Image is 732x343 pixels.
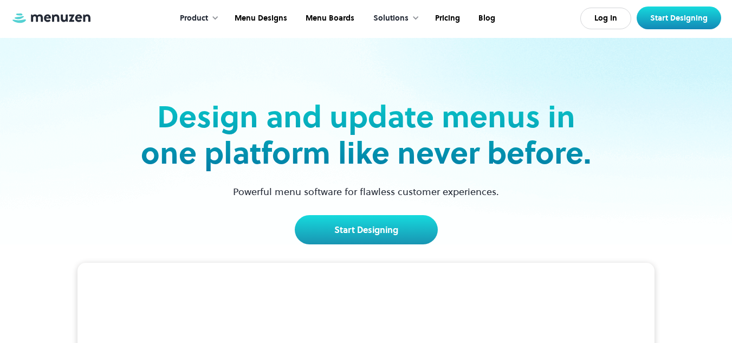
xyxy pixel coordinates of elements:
[138,99,595,171] h2: Design and update menus in one platform like never before.
[373,12,409,24] div: Solutions
[169,2,224,35] div: Product
[180,12,208,24] div: Product
[580,8,631,29] a: Log In
[219,184,513,199] p: Powerful menu software for flawless customer experiences.
[468,2,503,35] a: Blog
[295,2,362,35] a: Menu Boards
[425,2,468,35] a: Pricing
[362,2,425,35] div: Solutions
[295,215,438,244] a: Start Designing
[637,7,721,29] a: Start Designing
[224,2,295,35] a: Menu Designs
